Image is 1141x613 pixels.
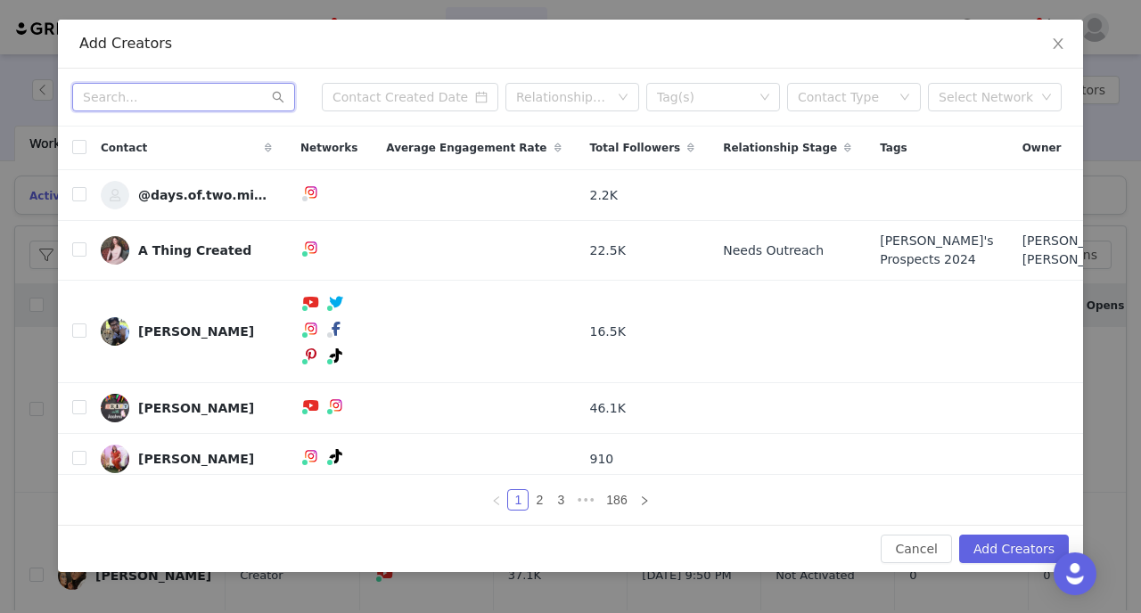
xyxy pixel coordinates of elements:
span: Needs Outreach [723,241,824,260]
img: 0e287ad3-f211-4b2b-89c8-2af2a1549eed.jpg [101,236,129,265]
img: instagram.svg [304,449,318,463]
i: icon: left [491,495,502,506]
a: 3 [551,490,570,510]
a: A Thing Created [101,236,272,265]
span: Tags [880,140,907,156]
i: icon: down [899,92,910,104]
img: 40d50693-8620-49cf-b166-aaafb40d7d53.jpg [101,317,129,346]
div: [PERSON_NAME] [138,401,254,415]
a: [PERSON_NAME] [101,445,272,473]
span: [PERSON_NAME] [PERSON_NAME] [1022,232,1126,269]
div: Tag(s) [657,88,753,106]
span: Networks [300,140,357,156]
span: 2.2K [590,186,618,205]
span: 22.5K [590,241,626,260]
input: Contact Created Date [322,83,498,111]
li: 2 [529,489,550,511]
div: Contact Type [798,88,891,106]
div: Select Network [939,88,1035,106]
i: icon: down [759,92,770,104]
i: icon: calendar [475,91,488,103]
img: 036a530e-94f9-4318-82ad-bc288296289b.jpg [101,394,129,422]
span: Average Engagement Rate [386,140,546,156]
span: 16.5K [590,323,626,341]
i: icon: down [1041,92,1052,104]
a: @days.of.two.mini.dachshunds [PERSON_NAME], posting as my two dogs and our life - I do drawing, p... [101,181,272,209]
div: Open Intercom Messenger [1054,552,1096,595]
li: 186 [600,489,633,511]
div: Relationship Stage [516,88,609,106]
div: [PERSON_NAME] [138,324,254,339]
i: icon: close [1051,37,1065,51]
img: instagram.svg [304,322,318,336]
li: 3 [550,489,571,511]
span: 910 [590,450,614,469]
span: Total Followers [590,140,681,156]
span: ••• [571,489,600,511]
div: @days.of.two.mini.dachshunds [PERSON_NAME], posting as my two dogs and our life - I do drawing, p... [138,188,272,202]
span: Relationship Stage [723,140,837,156]
img: instagram.svg [304,241,318,255]
button: Add Creators [959,535,1069,563]
a: [PERSON_NAME] [101,394,272,422]
a: 2 [529,490,549,510]
img: 83b4acef-d6fd-43ec-a56b-2ad5281a36d1--s.jpg [101,181,129,209]
img: instagram.svg [304,185,318,200]
li: Previous Page [486,489,507,511]
span: 46.1K [590,399,626,418]
i: icon: search [272,91,284,103]
img: instagram.svg [329,398,343,413]
div: [PERSON_NAME] [138,452,254,466]
i: icon: right [639,495,650,506]
span: Owner [1022,140,1062,156]
button: Cancel [881,535,951,563]
div: Add Creators [79,34,1062,53]
div: A Thing Created [138,243,251,257]
li: Next 3 Pages [571,489,600,511]
a: 1 [508,490,528,510]
span: Contact [101,140,147,156]
span: [PERSON_NAME]'s Prospects 2024 [880,232,993,269]
input: Search... [72,83,295,111]
button: Close [1033,20,1083,69]
img: 4007b6eb-3d93-474f-8903-a6c82735f781.jpg [101,445,129,473]
li: Next Page [634,489,655,511]
a: 186 [601,490,632,510]
a: [PERSON_NAME] [101,317,272,346]
li: 1 [507,489,529,511]
i: icon: down [618,92,628,104]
